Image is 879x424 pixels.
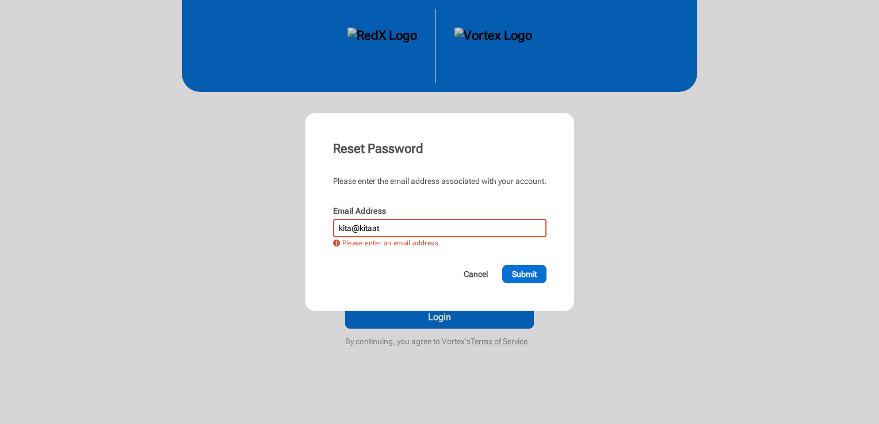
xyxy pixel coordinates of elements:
[464,268,488,280] span: Cancel
[512,268,537,280] span: Submit
[333,206,387,215] label: Email Address
[502,265,546,283] button: Submit
[342,240,441,246] span: Please enter an email address.
[333,175,546,187] div: Please enter the email address associated with your account.
[333,141,546,157] div: Reset Password
[454,265,498,283] button: Cancel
